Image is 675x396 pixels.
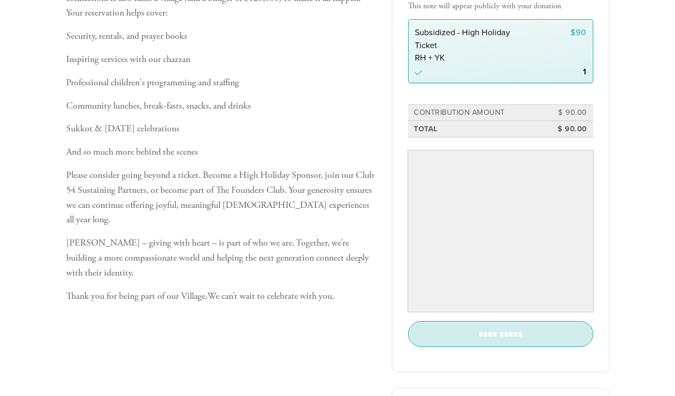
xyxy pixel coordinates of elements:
[66,52,377,67] p: Inspiring services with our chazzan
[408,2,593,11] div: This note will appear publicly with your donation
[571,27,576,38] span: $
[66,168,377,227] p: Please consider going beyond a ticket. Become a High Holiday Sponsor, join our Club 54 Sustaining...
[412,122,542,136] td: Total
[415,52,532,64] span: RH + YK
[576,27,586,38] span: 90
[66,99,377,114] p: Community lunches, break-fasts, snacks, and drinks
[542,122,589,136] td: $ 90.00
[66,121,377,136] p: Sukkot & [DATE] celebrations
[410,153,591,310] iframe: Secure payment input frame
[583,68,586,76] div: 1
[412,105,542,120] td: Contribution Amount
[415,27,510,50] span: Subsidized - High Holiday Ticket
[66,75,377,90] p: Professional children's programming and staffing
[66,289,377,304] p: Thank you for being part of our Village.We can’t wait to celebrate with you.
[542,105,589,120] td: $ 90.00
[66,236,377,280] p: [PERSON_NAME] – giving with heart – is part of who we are. Together, we’re building a more compas...
[66,29,377,44] p: Security, rentals, and prayer books
[66,145,377,160] p: And so much more behind the scenes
